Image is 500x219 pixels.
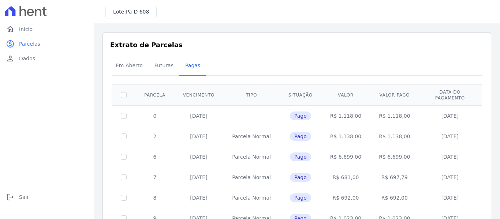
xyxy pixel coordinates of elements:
[280,84,321,105] th: Situação
[290,132,311,141] span: Pago
[19,193,29,201] span: Sair
[181,58,205,73] span: Pagas
[135,105,174,126] td: 0
[223,167,280,188] td: Parcela Normal
[419,167,481,188] td: [DATE]
[290,193,311,202] span: Pago
[6,54,15,63] i: person
[3,190,91,204] a: logoutSair
[370,188,419,208] td: R$ 692,00
[174,188,223,208] td: [DATE]
[174,84,223,105] th: Vencimento
[370,147,419,167] td: R$ 6.699,00
[321,188,370,208] td: R$ 692,00
[110,57,149,76] a: Em Aberto
[135,188,174,208] td: 8
[419,84,481,105] th: Data do pagamento
[19,40,40,48] span: Parcelas
[6,39,15,48] i: paid
[135,147,174,167] td: 6
[223,84,280,105] th: Tipo
[223,147,280,167] td: Parcela Normal
[121,154,127,160] input: Só é possível selecionar pagamentos em aberto
[3,37,91,51] a: paidParcelas
[3,22,91,37] a: homeInício
[321,84,370,105] th: Valor
[113,8,149,16] h3: Lote:
[111,58,147,73] span: Em Aberto
[290,152,311,161] span: Pago
[290,112,311,120] span: Pago
[6,193,15,201] i: logout
[135,167,174,188] td: 7
[174,126,223,147] td: [DATE]
[370,126,419,147] td: R$ 1.138,00
[121,195,127,201] input: Só é possível selecionar pagamentos em aberto
[135,126,174,147] td: 2
[223,188,280,208] td: Parcela Normal
[174,105,223,126] td: [DATE]
[149,57,179,76] a: Futuras
[321,167,370,188] td: R$ 681,00
[135,84,174,105] th: Parcela
[174,147,223,167] td: [DATE]
[3,51,91,66] a: personDados
[6,25,15,34] i: home
[290,173,311,182] span: Pago
[121,113,127,119] input: Só é possível selecionar pagamentos em aberto
[321,147,370,167] td: R$ 6.699,00
[370,167,419,188] td: R$ 697,79
[321,126,370,147] td: R$ 1.138,00
[321,105,370,126] td: R$ 1.118,00
[150,58,178,73] span: Futuras
[419,105,481,126] td: [DATE]
[110,40,484,50] h3: Extrato de Parcelas
[121,133,127,139] input: Só é possível selecionar pagamentos em aberto
[179,57,206,76] a: Pagas
[370,84,419,105] th: Valor pago
[419,126,481,147] td: [DATE]
[19,26,33,33] span: Início
[419,147,481,167] td: [DATE]
[126,9,149,15] span: Pa-D 608
[19,55,35,62] span: Dados
[121,174,127,180] input: Só é possível selecionar pagamentos em aberto
[174,167,223,188] td: [DATE]
[223,126,280,147] td: Parcela Normal
[419,188,481,208] td: [DATE]
[370,105,419,126] td: R$ 1.118,00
